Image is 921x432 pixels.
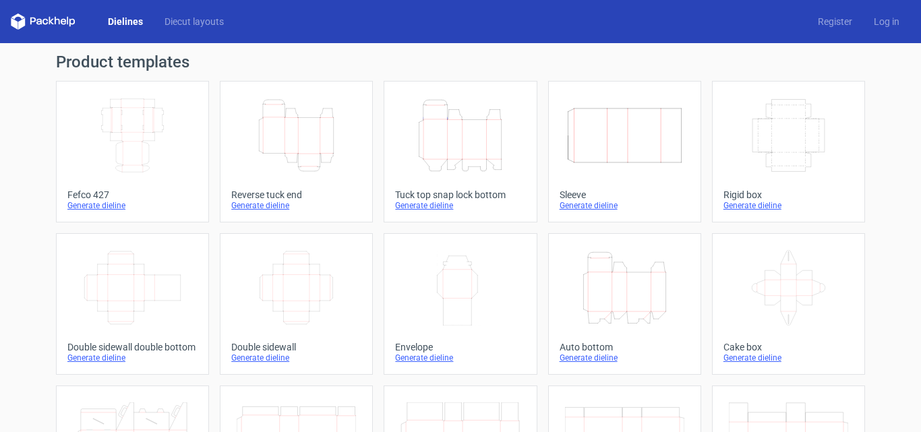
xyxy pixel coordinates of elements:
[548,81,701,222] a: SleeveGenerate dieline
[723,189,854,200] div: Rigid box
[231,189,361,200] div: Reverse tuck end
[67,352,198,363] div: Generate dieline
[395,352,525,363] div: Generate dieline
[384,81,537,222] a: Tuck top snap lock bottomGenerate dieline
[67,200,198,211] div: Generate dieline
[863,15,910,28] a: Log in
[395,342,525,352] div: Envelope
[56,81,209,222] a: Fefco 427Generate dieline
[56,54,865,70] h1: Product templates
[560,342,690,352] div: Auto bottom
[548,233,701,375] a: Auto bottomGenerate dieline
[807,15,863,28] a: Register
[220,81,373,222] a: Reverse tuck endGenerate dieline
[231,352,361,363] div: Generate dieline
[395,200,525,211] div: Generate dieline
[56,233,209,375] a: Double sidewall double bottomGenerate dieline
[220,233,373,375] a: Double sidewallGenerate dieline
[723,342,854,352] div: Cake box
[395,189,525,200] div: Tuck top snap lock bottom
[97,15,154,28] a: Dielines
[231,200,361,211] div: Generate dieline
[231,342,361,352] div: Double sidewall
[712,81,865,222] a: Rigid boxGenerate dieline
[723,352,854,363] div: Generate dieline
[67,342,198,352] div: Double sidewall double bottom
[384,233,537,375] a: EnvelopeGenerate dieline
[723,200,854,211] div: Generate dieline
[560,200,690,211] div: Generate dieline
[560,189,690,200] div: Sleeve
[712,233,865,375] a: Cake boxGenerate dieline
[560,352,690,363] div: Generate dieline
[154,15,235,28] a: Diecut layouts
[67,189,198,200] div: Fefco 427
